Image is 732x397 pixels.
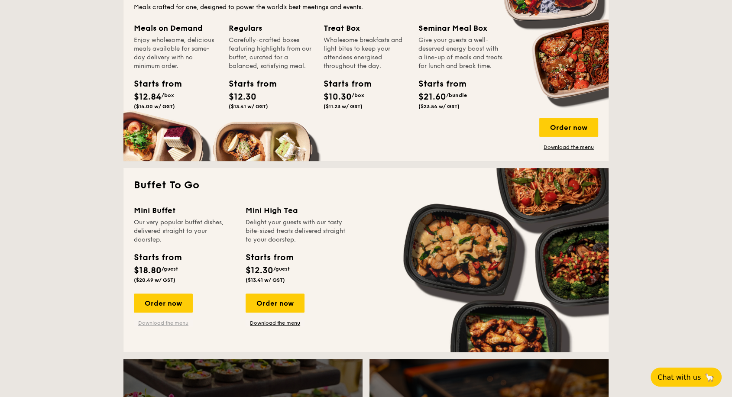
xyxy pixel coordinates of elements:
[134,3,598,12] div: Meals crafted for one, designed to power the world's best meetings and events.
[134,178,598,192] h2: Buffet To Go
[246,277,285,283] span: ($13.41 w/ GST)
[324,22,408,34] div: Treat Box
[539,118,598,137] div: Order now
[134,92,162,102] span: $12.84
[246,251,293,264] div: Starts from
[229,103,268,110] span: ($13.41 w/ GST)
[229,77,268,90] div: Starts from
[658,373,701,381] span: Chat with us
[229,92,256,102] span: $12.30
[418,77,457,90] div: Starts from
[134,36,218,71] div: Enjoy wholesome, delicious meals available for same-day delivery with no minimum order.
[352,92,364,98] span: /box
[134,265,162,276] span: $18.80
[229,22,313,34] div: Regulars
[246,320,304,326] a: Download the menu
[651,368,722,387] button: Chat with us🦙
[704,372,715,382] span: 🦙
[134,251,181,264] div: Starts from
[134,320,193,326] a: Download the menu
[246,294,304,313] div: Order now
[539,144,598,151] a: Download the menu
[246,265,273,276] span: $12.30
[162,266,178,272] span: /guest
[246,218,347,244] div: Delight your guests with our tasty bite-sized treats delivered straight to your doorstep.
[418,103,460,110] span: ($23.54 w/ GST)
[324,36,408,71] div: Wholesome breakfasts and light bites to keep your attendees energised throughout the day.
[162,92,174,98] span: /box
[324,77,363,90] div: Starts from
[418,36,503,71] div: Give your guests a well-deserved energy boost with a line-up of meals and treats for lunch and br...
[273,266,290,272] span: /guest
[418,22,503,34] div: Seminar Meal Box
[446,92,467,98] span: /bundle
[134,103,175,110] span: ($14.00 w/ GST)
[134,22,218,34] div: Meals on Demand
[418,92,446,102] span: $21.60
[324,92,352,102] span: $10.30
[324,103,363,110] span: ($11.23 w/ GST)
[134,294,193,313] div: Order now
[229,36,313,71] div: Carefully-crafted boxes featuring highlights from our buffet, curated for a balanced, satisfying ...
[246,204,347,216] div: Mini High Tea
[134,218,235,244] div: Our very popular buffet dishes, delivered straight to your doorstep.
[134,77,173,90] div: Starts from
[134,204,235,216] div: Mini Buffet
[134,277,175,283] span: ($20.49 w/ GST)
